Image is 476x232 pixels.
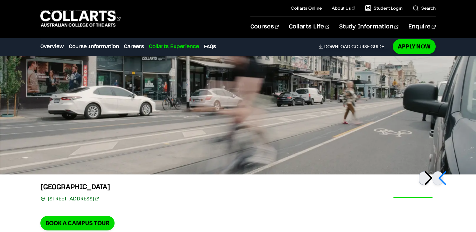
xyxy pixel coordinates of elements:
a: Collarts Online [291,5,322,11]
a: [STREET_ADDRESS] [48,194,99,203]
a: Course Information [69,43,119,50]
h3: [GEOGRAPHIC_DATA] [40,182,115,192]
a: Apply Now [393,39,436,54]
a: About Us [332,5,355,11]
a: FAQs [204,43,216,50]
a: Careers [124,43,144,50]
a: Courses [250,17,279,37]
a: Book a Campus Tour [40,216,115,230]
a: Search [412,5,436,11]
a: Enquire [408,17,436,37]
div: Go to homepage [40,10,120,28]
a: Collarts Life [289,17,329,37]
a: Collarts Experience [149,43,199,50]
span: Download [324,44,350,49]
a: DownloadCourse Guide [319,44,389,49]
a: Study Information [339,17,398,37]
a: Student Login [365,5,402,11]
a: Overview [40,43,64,50]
